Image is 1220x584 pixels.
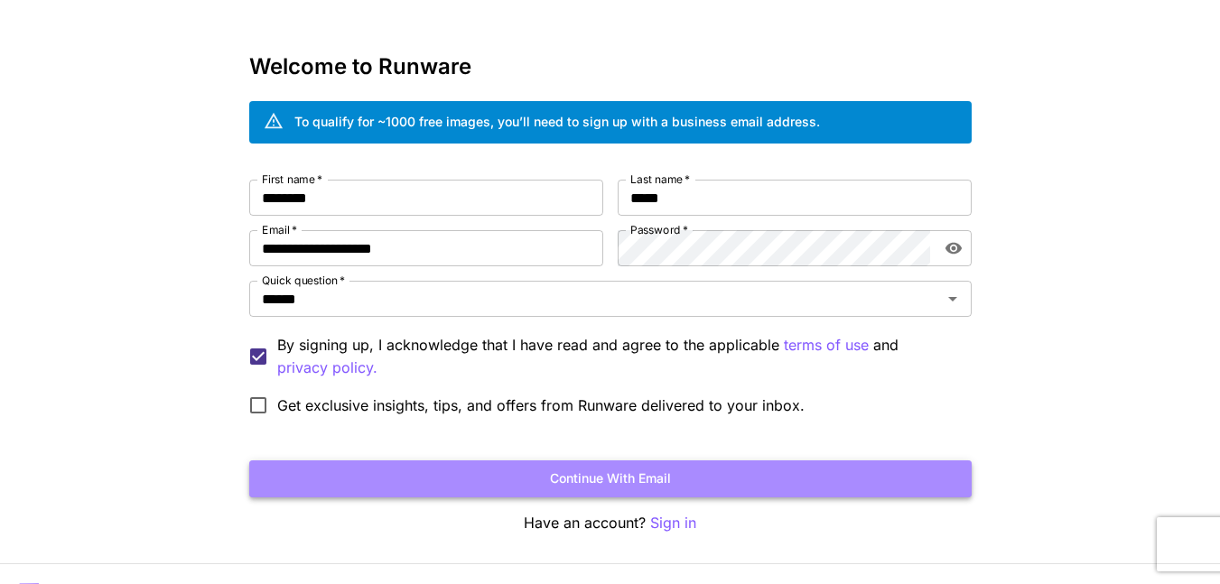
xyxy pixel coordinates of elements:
[937,232,970,264] button: toggle password visibility
[784,334,869,357] p: terms of use
[262,273,345,288] label: Quick question
[630,171,690,187] label: Last name
[277,357,377,379] p: privacy policy.
[249,512,972,534] p: Have an account?
[294,112,820,131] div: To qualify for ~1000 free images, you’ll need to sign up with a business email address.
[249,54,972,79] h3: Welcome to Runware
[784,334,869,357] button: By signing up, I acknowledge that I have read and agree to the applicable and privacy policy.
[277,394,805,416] span: Get exclusive insights, tips, and offers from Runware delivered to your inbox.
[630,222,688,237] label: Password
[262,222,297,237] label: Email
[277,357,377,379] button: By signing up, I acknowledge that I have read and agree to the applicable terms of use and
[940,286,965,311] button: Open
[249,460,972,497] button: Continue with email
[262,171,322,187] label: First name
[650,512,696,534] button: Sign in
[277,334,957,379] p: By signing up, I acknowledge that I have read and agree to the applicable and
